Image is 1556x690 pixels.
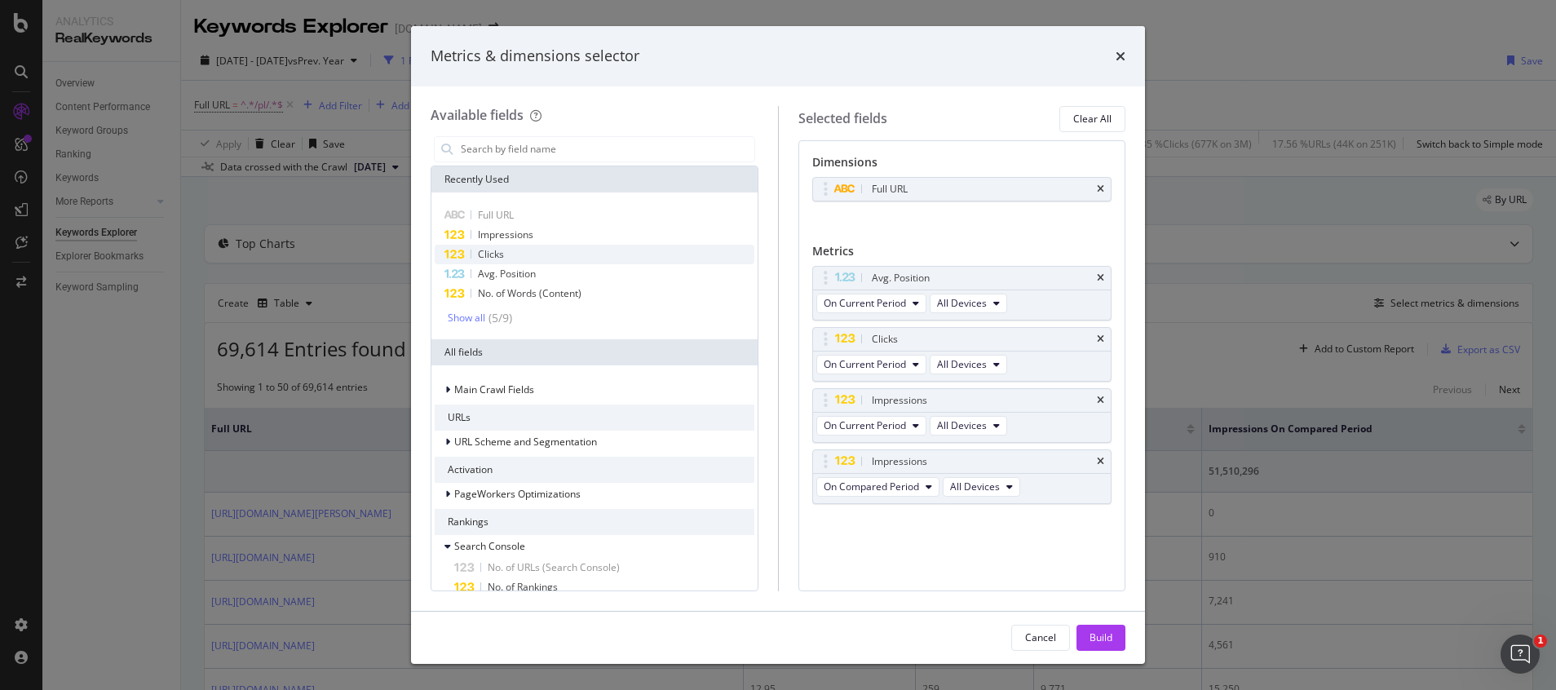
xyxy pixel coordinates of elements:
[454,435,597,449] span: URL Scheme and Segmentation
[1097,273,1104,283] div: times
[824,357,906,371] span: On Current Period
[435,509,754,535] div: Rankings
[1011,625,1070,651] button: Cancel
[812,266,1112,321] div: Avg. PositiontimesOn Current PeriodAll Devices
[478,208,514,222] span: Full URL
[454,383,534,396] span: Main Crawl Fields
[937,357,987,371] span: All Devices
[1501,635,1540,674] iframe: Intercom live chat
[478,228,533,241] span: Impressions
[812,243,1112,266] div: Metrics
[824,296,906,310] span: On Current Period
[1097,184,1104,194] div: times
[411,26,1145,664] div: modal
[930,294,1007,313] button: All Devices
[824,480,919,493] span: On Compared Period
[488,560,620,574] span: No. of URLs (Search Console)
[431,106,524,124] div: Available fields
[459,137,754,161] input: Search by field name
[937,418,987,432] span: All Devices
[485,310,512,326] div: ( 5 / 9 )
[448,312,485,324] div: Show all
[872,181,908,197] div: Full URL
[812,388,1112,443] div: ImpressionstimesOn Current PeriodAll Devices
[431,166,758,192] div: Recently Used
[824,418,906,432] span: On Current Period
[816,477,939,497] button: On Compared Period
[816,416,926,436] button: On Current Period
[930,416,1007,436] button: All Devices
[431,46,639,67] div: Metrics & dimensions selector
[1073,112,1112,126] div: Clear All
[454,539,525,553] span: Search Console
[478,286,581,300] span: No. of Words (Content)
[937,296,987,310] span: All Devices
[1097,396,1104,405] div: times
[435,457,754,483] div: Activation
[1090,630,1112,644] div: Build
[1097,334,1104,344] div: times
[1059,106,1125,132] button: Clear All
[872,392,927,409] div: Impressions
[1025,630,1056,644] div: Cancel
[488,580,558,594] span: No. of Rankings
[872,270,930,286] div: Avg. Position
[1534,635,1547,648] span: 1
[478,247,504,261] span: Clicks
[812,154,1112,177] div: Dimensions
[431,339,758,365] div: All fields
[950,480,1000,493] span: All Devices
[872,331,898,347] div: Clicks
[1097,457,1104,467] div: times
[454,487,581,501] span: PageWorkers Optimizations
[812,177,1112,201] div: Full URLtimes
[816,294,926,313] button: On Current Period
[816,355,926,374] button: On Current Period
[943,477,1020,497] button: All Devices
[1076,625,1125,651] button: Build
[798,109,887,128] div: Selected fields
[1116,46,1125,67] div: times
[435,405,754,431] div: URLs
[812,449,1112,504] div: ImpressionstimesOn Compared PeriodAll Devices
[812,327,1112,382] div: ClickstimesOn Current PeriodAll Devices
[872,453,927,470] div: Impressions
[930,355,1007,374] button: All Devices
[478,267,536,281] span: Avg. Position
